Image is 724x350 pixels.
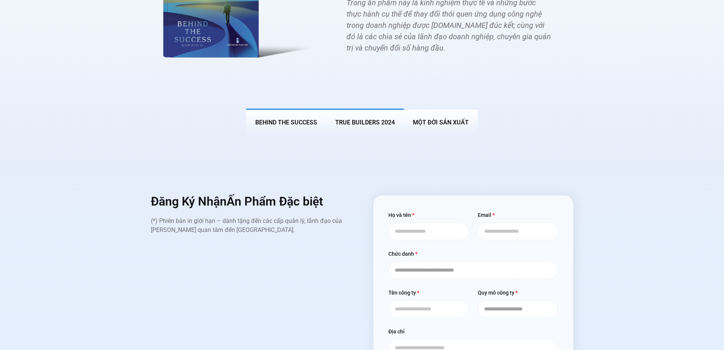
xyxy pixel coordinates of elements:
span: True Builders 2024 [335,119,395,126]
label: Tên công ty [388,288,419,300]
span: Ấn Phẩm Đặc biệt [227,194,323,209]
span: MỘT ĐỜI SẢN XUẤT [413,119,469,126]
span: BEHIND THE SUCCESS [255,119,317,126]
label: Địa chỉ [388,327,405,339]
label: Chức danh [388,249,417,261]
p: (*) Phiên bản in giới hạn – dành tặng đến các cấp quản lý, lãnh đạo của [PERSON_NAME] quan tâm đế... [151,216,351,235]
label: Email [478,210,495,223]
h2: Đăng Ký Nhận [151,195,351,207]
label: Họ và tên [388,210,414,223]
label: Quy mô công ty [478,288,518,300]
